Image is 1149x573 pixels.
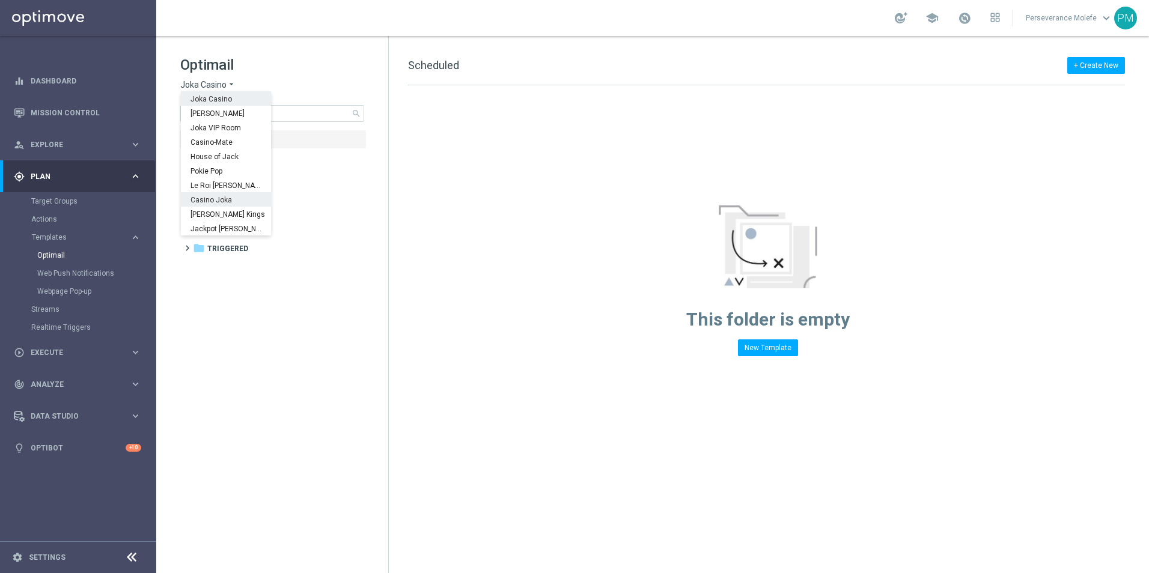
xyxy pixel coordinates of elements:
a: Optibot [31,432,126,464]
a: Actions [31,214,125,224]
i: keyboard_arrow_right [130,171,141,182]
button: play_circle_outline Execute keyboard_arrow_right [13,348,142,357]
a: Web Push Notifications [37,268,125,278]
div: Streams [31,300,155,318]
i: person_search [14,139,25,150]
span: Scheduled [408,59,459,71]
div: Target Groups [31,192,155,210]
i: keyboard_arrow_right [130,347,141,358]
h1: Optimail [180,55,364,74]
span: This folder is empty [686,309,850,330]
span: Templates [32,234,118,241]
a: Webpage Pop-up [37,286,125,296]
div: Execute [14,347,130,358]
i: keyboard_arrow_right [130,378,141,390]
button: Data Studio keyboard_arrow_right [13,411,142,421]
div: Web Push Notifications [37,264,155,282]
button: lightbulb Optibot +10 [13,443,142,453]
a: Mission Control [31,97,141,129]
span: Explore [31,141,130,148]
i: equalizer [14,76,25,86]
div: Realtime Triggers [31,318,155,336]
button: person_search Explore keyboard_arrow_right [13,140,142,150]
div: Templates [32,234,130,241]
div: Optibot [14,432,141,464]
a: Perseverance Molefekeyboard_arrow_down [1025,9,1114,27]
button: Joka Casino arrow_drop_down [180,79,236,91]
button: + Create New [1067,57,1125,74]
i: arrow_drop_down [227,79,236,91]
i: keyboard_arrow_right [130,139,141,150]
div: +10 [126,444,141,452]
input: Search Template [180,105,364,122]
a: Optimail [37,250,125,260]
div: Actions [31,210,155,228]
div: Explore [14,139,130,150]
i: folder [193,242,205,254]
button: Mission Control [13,108,142,118]
i: play_circle_outline [14,347,25,358]
div: Plan [14,171,130,182]
span: Analyze [31,381,130,388]
a: Streams [31,305,125,314]
button: equalizer Dashboard [13,76,142,86]
div: Mission Control [14,97,141,129]
a: Realtime Triggers [31,323,125,332]
div: Analyze [14,379,130,390]
i: keyboard_arrow_right [130,410,141,422]
i: gps_fixed [14,171,25,182]
i: track_changes [14,379,25,390]
div: Optimail [37,246,155,264]
a: Target Groups [31,196,125,206]
i: lightbulb [14,443,25,453]
div: Webpage Pop-up [37,282,155,300]
span: search [352,109,361,118]
span: Joka Casino [180,79,227,91]
button: Templates keyboard_arrow_right [31,232,142,242]
span: school [925,11,939,25]
ng-dropdown-panel: Options list [181,91,271,235]
span: Triggered [207,243,248,254]
span: Execute [31,349,130,356]
button: New Template [738,339,798,356]
div: PM [1114,7,1137,29]
div: Data Studio [14,411,130,422]
button: gps_fixed Plan keyboard_arrow_right [13,172,142,181]
span: Data Studio [31,413,130,420]
i: keyboard_arrow_right [130,232,141,243]
button: track_changes Analyze keyboard_arrow_right [13,380,142,389]
img: emptyStateManageTemplates.jpg [719,205,817,288]
a: Dashboard [31,65,141,97]
i: settings [12,552,23,563]
a: Settings [29,554,66,561]
span: Plan [31,173,130,180]
div: Templates [31,228,155,300]
span: keyboard_arrow_down [1100,11,1113,25]
div: Dashboard [14,65,141,97]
